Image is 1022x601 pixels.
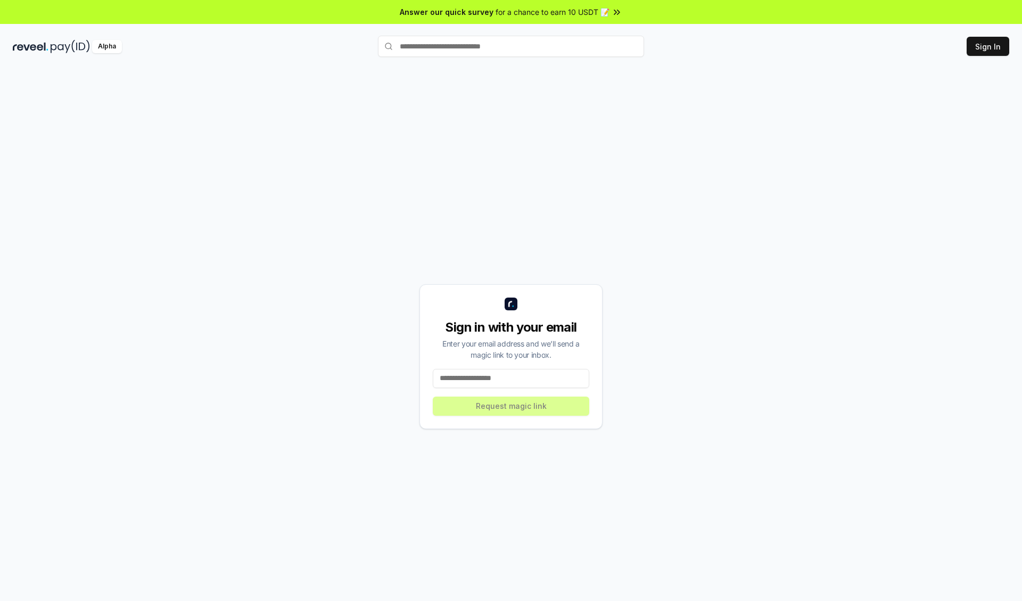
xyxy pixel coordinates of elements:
img: reveel_dark [13,40,48,53]
button: Sign In [967,37,1009,56]
img: logo_small [505,298,517,310]
div: Enter your email address and we’ll send a magic link to your inbox. [433,338,589,360]
div: Sign in with your email [433,319,589,336]
span: Answer our quick survey [400,6,493,18]
img: pay_id [51,40,90,53]
div: Alpha [92,40,122,53]
span: for a chance to earn 10 USDT 📝 [496,6,609,18]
